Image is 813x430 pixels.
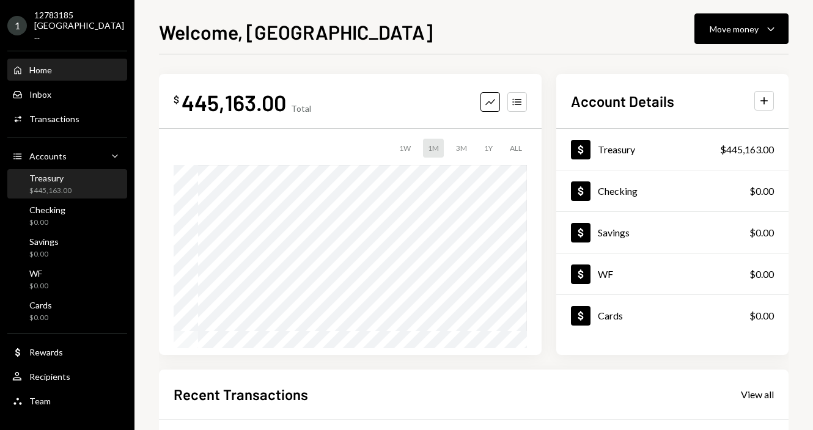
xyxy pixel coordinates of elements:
[598,310,623,321] div: Cards
[7,341,127,363] a: Rewards
[29,89,51,100] div: Inbox
[505,139,527,158] div: ALL
[29,205,65,215] div: Checking
[7,296,127,326] a: Cards$0.00
[29,396,51,406] div: Team
[29,347,63,357] div: Rewards
[29,173,72,183] div: Treasury
[479,139,498,158] div: 1Y
[694,13,789,44] button: Move money
[571,91,674,111] h2: Account Details
[29,186,72,196] div: $445,163.00
[7,390,127,412] a: Team
[556,170,789,211] a: Checking$0.00
[598,268,613,280] div: WF
[7,233,127,262] a: Savings$0.00
[29,236,59,247] div: Savings
[7,59,127,81] a: Home
[7,201,127,230] a: Checking$0.00
[749,225,774,240] div: $0.00
[749,308,774,323] div: $0.00
[29,217,65,228] div: $0.00
[29,313,52,323] div: $0.00
[741,388,774,401] div: View all
[556,212,789,253] a: Savings$0.00
[182,89,286,116] div: 445,163.00
[394,139,416,158] div: 1W
[7,365,127,387] a: Recipients
[29,371,70,382] div: Recipients
[29,151,67,161] div: Accounts
[7,264,127,294] a: WF$0.00
[556,129,789,170] a: Treasury$445,163.00
[29,268,48,279] div: WF
[291,103,311,114] div: Total
[7,169,127,199] a: Treasury$445,163.00
[174,93,179,106] div: $
[598,185,638,197] div: Checking
[7,16,27,35] div: 1
[556,253,789,294] a: WF$0.00
[720,142,774,157] div: $445,163.00
[7,107,127,129] a: Transactions
[451,139,472,158] div: 3M
[159,20,433,44] h1: Welcome, [GEOGRAPHIC_DATA]
[7,145,127,167] a: Accounts
[741,387,774,401] a: View all
[174,384,308,404] h2: Recent Transactions
[29,114,79,124] div: Transactions
[749,267,774,282] div: $0.00
[29,300,52,310] div: Cards
[598,144,635,155] div: Treasury
[556,295,789,336] a: Cards$0.00
[29,281,48,291] div: $0.00
[34,10,124,41] div: 12783185 [GEOGRAPHIC_DATA] ...
[423,139,444,158] div: 1M
[749,184,774,199] div: $0.00
[710,23,759,35] div: Move money
[29,249,59,260] div: $0.00
[29,65,52,75] div: Home
[7,83,127,105] a: Inbox
[598,227,630,238] div: Savings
